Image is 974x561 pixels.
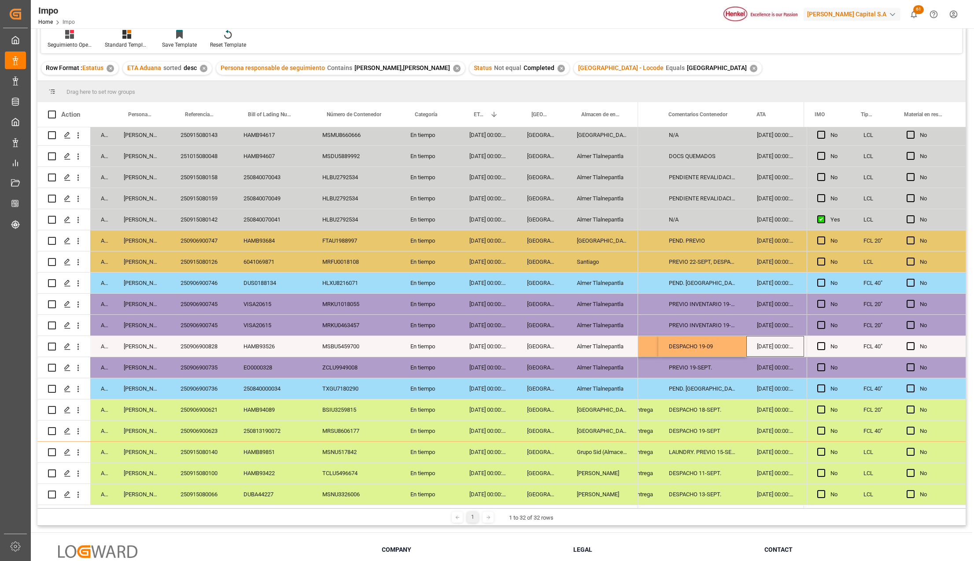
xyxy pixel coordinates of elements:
[807,336,966,357] div: Press SPACE to select this row.
[517,167,566,188] div: [GEOGRAPHIC_DATA]
[90,125,113,145] div: Arrived
[830,146,842,166] div: No
[566,125,638,145] div: [GEOGRAPHIC_DATA]
[113,273,170,293] div: [PERSON_NAME]
[170,209,233,230] div: 250915080142
[453,65,461,72] div: ✕
[128,111,151,118] span: Persona responsable de seguimiento
[807,251,966,273] div: Press SPACE to select this row.
[746,463,804,483] div: [DATE] 00:00:00
[517,315,566,336] div: [GEOGRAPHIC_DATA]
[920,125,955,145] div: No
[853,421,896,441] div: FCL 40"
[658,273,746,293] div: PEND. [GEOGRAPHIC_DATA]
[517,230,566,251] div: [GEOGRAPHIC_DATA]
[853,442,896,462] div: LCL
[38,4,75,17] div: Impo
[459,484,517,505] div: [DATE] 00:00:00
[566,251,638,272] div: Santiago
[90,484,113,505] div: Arrived
[658,421,746,441] div: DESPACHO 19-SEPT
[58,545,137,558] img: Logward Logo
[90,167,113,188] div: Arrived
[904,4,924,24] button: show 61 new notifications
[233,209,312,230] div: 250840070041
[170,399,233,420] div: 250906900621
[233,484,312,505] div: DUBA44227
[853,209,896,230] div: LCL
[233,378,312,399] div: 250840000034
[566,357,638,378] div: Almer Tlalnepantla
[233,273,312,293] div: DUS0188134
[658,463,746,483] div: DESPACHO 11-SEPT.
[746,125,804,145] div: [DATE] 00:00:00
[658,188,746,209] div: PENDIENTE REVALIDACION
[327,64,352,71] span: Contains
[746,421,804,441] div: [DATE] 00:00:00
[459,421,517,441] div: [DATE] 00:00:00
[312,209,400,230] div: HLBU2792534
[37,315,638,336] div: Press SPACE to select this row.
[312,463,400,483] div: TCLU5496674
[312,251,400,272] div: MRFU0018108
[233,442,312,462] div: HAMB89851
[90,421,113,441] div: Arrived
[113,146,170,166] div: [PERSON_NAME]
[807,188,966,209] div: Press SPACE to select this row.
[459,209,517,230] div: [DATE] 00:00:00
[746,399,804,420] div: [DATE] 00:00:00
[459,399,517,420] div: [DATE] 00:00:00
[90,315,113,336] div: Arrived
[37,273,638,294] div: Press SPACE to select this row.
[46,64,82,71] span: Row Format :
[756,111,766,118] span: ATA
[517,209,566,230] div: [GEOGRAPHIC_DATA]
[184,64,197,71] span: desc
[170,294,233,314] div: 250906900745
[459,315,517,336] div: [DATE] 00:00:00
[105,41,149,49] div: Standard Templates
[807,463,966,484] div: Press SPACE to select this row.
[517,336,566,357] div: [GEOGRAPHIC_DATA]
[90,188,113,209] div: Arrived
[666,64,685,71] span: Equals
[113,484,170,505] div: [PERSON_NAME]
[459,378,517,399] div: [DATE] 00:00:00
[853,188,896,209] div: LCL
[210,41,246,49] div: Reset Template
[494,64,521,71] span: Not equal
[853,251,896,272] div: LCL
[746,315,804,336] div: [DATE] 00:00:00
[566,209,638,230] div: Almer Tlalnepantla
[170,251,233,272] div: 250915080126
[248,111,293,118] span: Bill of Lading Number
[312,336,400,357] div: MSBU5459700
[37,357,638,378] div: Press SPACE to select this row.
[90,399,113,420] div: Arrived
[853,378,896,399] div: FCL 40"
[517,378,566,399] div: [GEOGRAPHIC_DATA]
[566,315,638,336] div: Almer Tlalnepantla
[90,463,113,483] div: Arrived
[658,357,746,378] div: PREVIO 19-SEPT.
[200,65,207,72] div: ✕
[807,378,966,399] div: Press SPACE to select this row.
[400,399,459,420] div: En tiempo
[113,378,170,399] div: [PERSON_NAME]
[853,273,896,293] div: FCL 40"
[807,209,966,230] div: Press SPACE to select this row.
[459,230,517,251] div: [DATE] 00:00:00
[327,111,381,118] span: Número de Contenedor
[170,167,233,188] div: 250915080158
[113,230,170,251] div: [PERSON_NAME]
[400,188,459,209] div: En tiempo
[566,442,638,462] div: Grupo Sid (Almacenaje y Distribucion AVIOR)
[459,357,517,378] div: [DATE] 00:00:00
[459,125,517,145] div: [DATE] 00:00:00
[566,484,638,505] div: [PERSON_NAME]
[853,294,896,314] div: FCL 20"
[517,442,566,462] div: [GEOGRAPHIC_DATA]
[517,188,566,209] div: [GEOGRAPHIC_DATA]
[746,230,804,251] div: [DATE] 00:00:00
[170,421,233,441] div: 250906900623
